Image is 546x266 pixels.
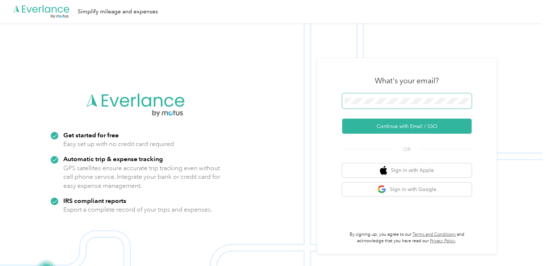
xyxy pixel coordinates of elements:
button: Continue with Email / SSO [342,119,472,134]
p: By signing up, you agree to our and acknowledge that you have read our . [342,231,472,244]
button: apple logoSign in with Apple [342,163,472,177]
strong: Automatic trip & expense tracking [63,155,163,163]
h3: What's your email? [375,76,439,86]
strong: IRS compliant reports [63,197,126,204]
strong: Get started for free [63,131,119,139]
a: Privacy Policy [430,238,455,244]
button: google logoSign in with Google [342,182,472,196]
p: Easy set up with no credit card required [63,139,174,148]
a: Terms and Conditions [413,232,456,237]
p: Export a complete record of your trips and expenses. [63,205,212,214]
p: GPS satellites ensure accurate trip tracking even without cell phone service. Integrate your bank... [63,164,220,190]
img: apple logo [380,166,387,175]
span: OR [394,146,419,153]
div: Simplify mileage and expenses [78,7,158,16]
img: google logo [377,185,386,194]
